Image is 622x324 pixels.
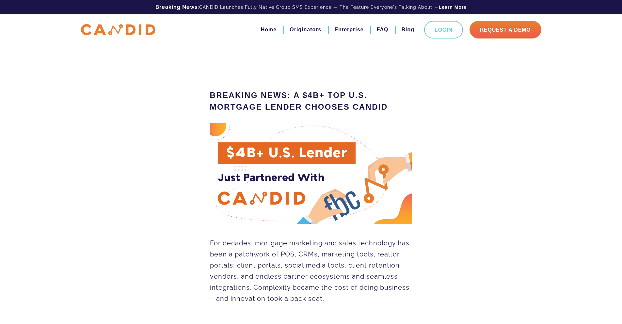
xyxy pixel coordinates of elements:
[424,21,463,39] a: Login
[155,4,199,10] b: Breaking News:
[439,4,467,10] a: Learn More
[377,24,389,35] a: FAQ
[210,89,412,113] h1: Breaking News: A $4B+ Top U.S. Mortgage Lender Chooses CANDID
[334,24,363,35] a: Enterprise
[261,24,277,35] a: Home
[401,24,414,35] a: Blog
[470,21,541,39] a: Request A Demo
[81,24,155,36] img: CANDID APP
[290,24,321,35] a: Originators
